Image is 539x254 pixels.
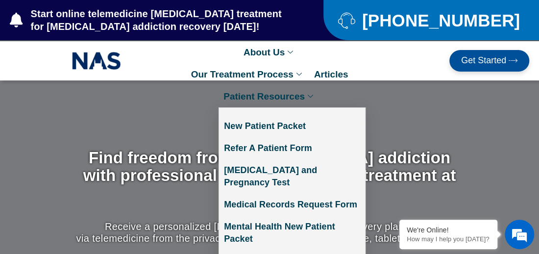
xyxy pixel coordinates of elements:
[186,63,309,85] a: Our Treatment Process
[449,50,529,72] a: Get Started
[74,149,465,203] h1: Find freedom from [MEDICAL_DATA] addiction with professional [MEDICAL_DATA] treatment at home
[219,115,365,137] a: New Patient Packet
[461,56,506,66] span: Get Started
[219,216,365,250] a: Mental Health New Patient Packet
[338,12,514,29] a: [PHONE_NUMBER]
[74,221,465,244] p: Receive a personalized [MEDICAL_DATA] addiction recovery plan online via telemedicine from the pr...
[219,194,365,216] a: Medical Records Request Form
[219,159,365,194] a: [MEDICAL_DATA] and Pregnancy Test
[309,63,353,85] a: Articles
[219,85,320,107] a: Patient Resources
[72,50,121,72] img: NAS_email_signature-removebg-preview.png
[360,14,520,26] span: [PHONE_NUMBER]
[239,41,300,63] a: About Us
[219,137,365,159] a: Refer A Patient Form
[10,7,284,33] a: Start online telemedicine [MEDICAL_DATA] treatment for [MEDICAL_DATA] addiction recovery [DATE]!
[407,235,490,243] p: How may I help you today?
[28,7,285,33] span: Start online telemedicine [MEDICAL_DATA] treatment for [MEDICAL_DATA] addiction recovery [DATE]!
[407,226,490,234] div: We're Online!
